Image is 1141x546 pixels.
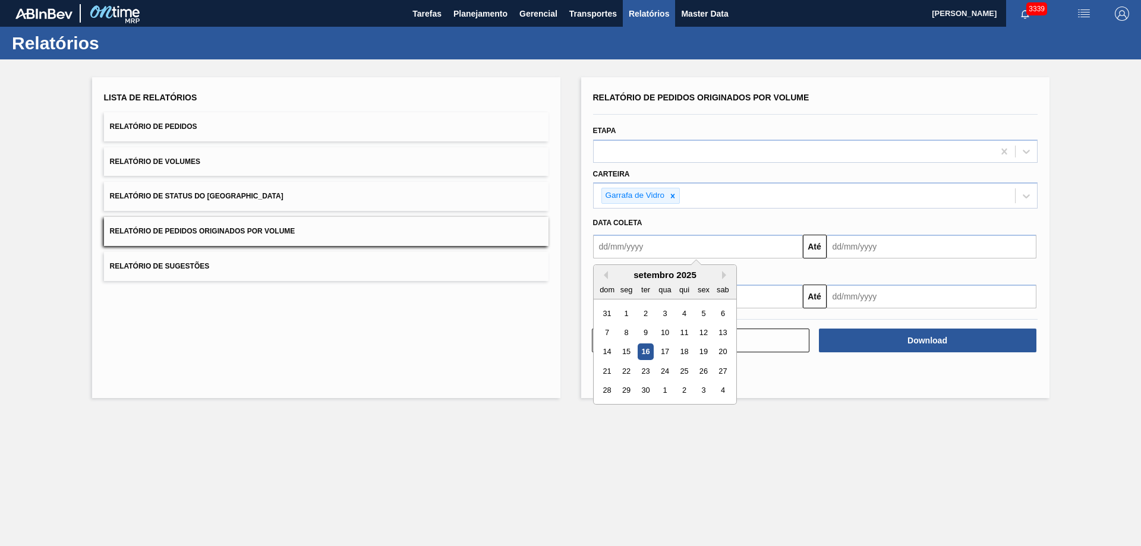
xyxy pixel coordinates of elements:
[695,305,711,321] div: Choose sexta-feira, 5 de setembro de 2025
[676,282,692,298] div: qui
[803,235,827,258] button: Até
[657,383,673,399] div: Choose quarta-feira, 1 de outubro de 2025
[110,192,283,200] span: Relatório de Status do [GEOGRAPHIC_DATA]
[827,285,1036,308] input: dd/mm/yyyy
[695,282,711,298] div: sex
[618,324,634,340] div: Choose segunda-feira, 8 de setembro de 2025
[593,127,616,135] label: Etapa
[637,305,653,321] div: Choose terça-feira, 2 de setembro de 2025
[827,235,1036,258] input: dd/mm/yyyy
[714,383,730,399] div: Choose sábado, 4 de outubro de 2025
[104,147,549,176] button: Relatório de Volumes
[714,344,730,360] div: Choose sábado, 20 de setembro de 2025
[676,363,692,379] div: Choose quinta-feira, 25 de setembro de 2025
[104,93,197,102] span: Lista de Relatórios
[592,329,809,352] button: Limpar
[695,344,711,360] div: Choose sexta-feira, 19 de setembro de 2025
[637,344,653,360] div: Choose terça-feira, 16 de setembro de 2025
[819,329,1036,352] button: Download
[1006,5,1044,22] button: Notificações
[593,235,803,258] input: dd/mm/yyyy
[681,7,728,21] span: Master Data
[695,324,711,340] div: Choose sexta-feira, 12 de setembro de 2025
[1115,7,1129,21] img: Logout
[104,182,549,211] button: Relatório de Status do [GEOGRAPHIC_DATA]
[110,122,197,131] span: Relatório de Pedidos
[599,363,615,379] div: Choose domingo, 21 de setembro de 2025
[722,271,730,279] button: Next Month
[593,93,809,102] span: Relatório de Pedidos Originados por Volume
[695,383,711,399] div: Choose sexta-feira, 3 de outubro de 2025
[412,7,442,21] span: Tarefas
[1077,7,1091,21] img: userActions
[618,282,634,298] div: seg
[618,363,634,379] div: Choose segunda-feira, 22 de setembro de 2025
[657,282,673,298] div: qua
[637,324,653,340] div: Choose terça-feira, 9 de setembro de 2025
[637,383,653,399] div: Choose terça-feira, 30 de setembro de 2025
[599,282,615,298] div: dom
[15,8,73,19] img: TNhmsLtSVTkK8tSr43FrP2fwEKptu5GPRR3wAAAABJRU5ErkJggg==
[110,157,200,166] span: Relatório de Volumes
[602,188,667,203] div: Garrafa de Vidro
[714,363,730,379] div: Choose sábado, 27 de setembro de 2025
[803,285,827,308] button: Até
[569,7,617,21] span: Transportes
[453,7,508,21] span: Planejamento
[657,363,673,379] div: Choose quarta-feira, 24 de setembro de 2025
[104,217,549,246] button: Relatório de Pedidos Originados por Volume
[110,227,295,235] span: Relatório de Pedidos Originados por Volume
[714,305,730,321] div: Choose sábado, 6 de setembro de 2025
[593,170,630,178] label: Carteira
[714,324,730,340] div: Choose sábado, 13 de setembro de 2025
[593,219,642,227] span: Data coleta
[104,112,549,141] button: Relatório de Pedidos
[12,36,223,50] h1: Relatórios
[657,324,673,340] div: Choose quarta-feira, 10 de setembro de 2025
[618,344,634,360] div: Choose segunda-feira, 15 de setembro de 2025
[519,7,557,21] span: Gerencial
[657,344,673,360] div: Choose quarta-feira, 17 de setembro de 2025
[597,304,732,400] div: month 2025-09
[1026,2,1047,15] span: 3339
[657,305,673,321] div: Choose quarta-feira, 3 de setembro de 2025
[599,305,615,321] div: Choose domingo, 31 de agosto de 2025
[629,7,669,21] span: Relatórios
[714,282,730,298] div: sab
[637,363,653,379] div: Choose terça-feira, 23 de setembro de 2025
[600,271,608,279] button: Previous Month
[110,262,210,270] span: Relatório de Sugestões
[599,383,615,399] div: Choose domingo, 28 de setembro de 2025
[695,363,711,379] div: Choose sexta-feira, 26 de setembro de 2025
[676,344,692,360] div: Choose quinta-feira, 18 de setembro de 2025
[599,324,615,340] div: Choose domingo, 7 de setembro de 2025
[637,282,653,298] div: ter
[618,383,634,399] div: Choose segunda-feira, 29 de setembro de 2025
[676,305,692,321] div: Choose quinta-feira, 4 de setembro de 2025
[104,252,549,281] button: Relatório de Sugestões
[676,324,692,340] div: Choose quinta-feira, 11 de setembro de 2025
[618,305,634,321] div: Choose segunda-feira, 1 de setembro de 2025
[594,270,736,280] div: setembro 2025
[676,383,692,399] div: Choose quinta-feira, 2 de outubro de 2025
[599,344,615,360] div: Choose domingo, 14 de setembro de 2025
